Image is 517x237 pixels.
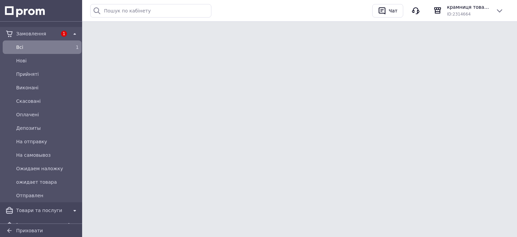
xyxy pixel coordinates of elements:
input: Пошук по кабінету [90,4,211,18]
span: 1 [76,45,79,50]
span: Виконані [16,84,79,91]
span: Ожидаем наложку [16,165,79,172]
span: крамниця товарів для здоров'я ДОБРІ™ [447,4,490,10]
span: Товари та послуги [16,207,68,214]
span: 1 [61,31,67,37]
span: Замовлення [16,30,57,37]
span: На самовывоз [16,152,79,158]
span: Депозиты [16,125,79,131]
div: Чат [387,6,399,16]
button: Чат [372,4,403,18]
span: Нові [16,57,79,64]
span: Отправлен [16,192,79,199]
span: Приховати [16,228,43,233]
span: ID: 2314664 [447,12,471,17]
span: На отправку [16,138,79,145]
span: [DEMOGRAPHIC_DATA] [16,222,79,229]
span: ожидает товара [16,179,79,185]
span: Скасовані [16,98,79,105]
span: Оплачені [16,111,79,118]
span: Всi [16,44,65,51]
span: Прийняті [16,71,79,78]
